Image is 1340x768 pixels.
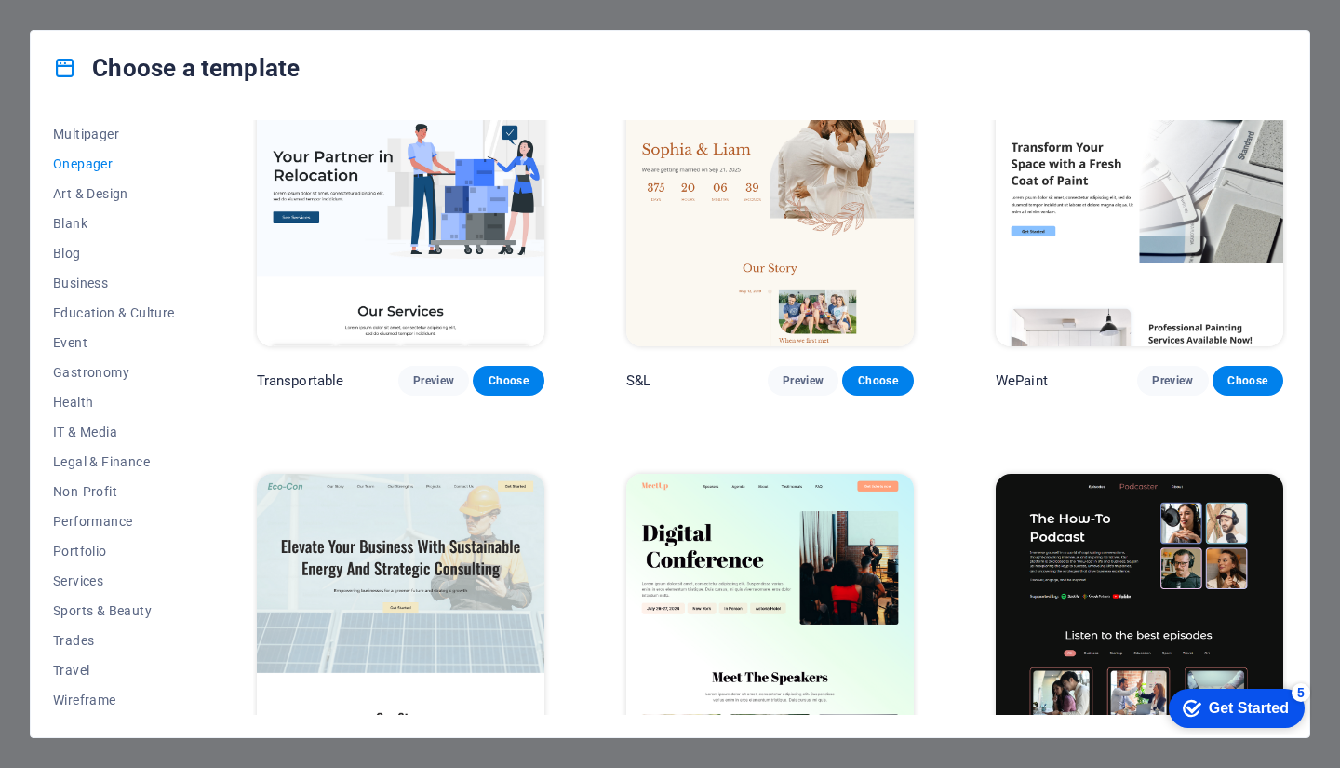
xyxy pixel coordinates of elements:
[138,4,156,22] div: 5
[857,373,898,388] span: Choose
[53,536,175,566] button: Portfolio
[53,506,175,536] button: Performance
[996,81,1283,346] img: WePaint
[257,81,544,346] img: Transportable
[15,9,151,48] div: Get Started 5 items remaining, 0% complete
[1137,366,1208,396] button: Preview
[53,693,175,707] span: Wireframe
[53,424,175,439] span: IT & Media
[768,366,838,396] button: Preview
[53,655,175,685] button: Travel
[53,596,175,626] button: Sports & Beauty
[53,186,175,201] span: Art & Design
[53,335,175,350] span: Event
[53,454,175,469] span: Legal & Finance
[55,20,135,37] div: Get Started
[53,216,175,231] span: Blank
[53,417,175,447] button: IT & Media
[257,474,544,739] img: Eco-Con
[53,395,175,410] span: Health
[996,371,1048,390] p: WePaint
[53,387,175,417] button: Health
[53,633,175,648] span: Trades
[53,566,175,596] button: Services
[996,474,1283,739] img: Podcaster
[473,366,543,396] button: Choose
[53,179,175,209] button: Art & Design
[398,366,469,396] button: Preview
[626,81,914,346] img: S&L
[53,305,175,320] span: Education & Culture
[1227,373,1268,388] span: Choose
[53,514,175,529] span: Performance
[783,373,824,388] span: Preview
[53,156,175,171] span: Onepager
[53,357,175,387] button: Gastronomy
[626,371,650,390] p: S&L
[1213,366,1283,396] button: Choose
[53,365,175,380] span: Gastronomy
[53,663,175,678] span: Travel
[53,626,175,655] button: Trades
[53,484,175,499] span: Non-Profit
[53,328,175,357] button: Event
[1152,373,1193,388] span: Preview
[53,149,175,179] button: Onepager
[53,276,175,290] span: Business
[53,685,175,715] button: Wireframe
[413,373,454,388] span: Preview
[53,603,175,618] span: Sports & Beauty
[53,447,175,477] button: Legal & Finance
[53,127,175,141] span: Multipager
[53,573,175,588] span: Services
[53,53,300,83] h4: Choose a template
[53,477,175,506] button: Non-Profit
[53,544,175,559] span: Portfolio
[842,366,913,396] button: Choose
[53,298,175,328] button: Education & Culture
[488,373,529,388] span: Choose
[257,371,344,390] p: Transportable
[53,268,175,298] button: Business
[53,238,175,268] button: Blog
[53,209,175,238] button: Blank
[53,246,175,261] span: Blog
[626,474,914,739] img: MeetUp
[53,119,175,149] button: Multipager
